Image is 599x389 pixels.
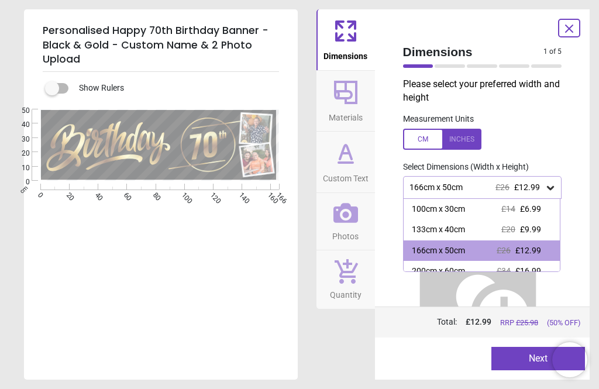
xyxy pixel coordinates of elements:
[497,246,511,255] span: £26
[8,106,30,116] span: 50
[497,266,511,276] span: £34
[403,218,553,367] img: Helper for size comparison
[408,183,545,192] div: 166cm x 50cm
[543,47,562,57] span: 1 of 5
[323,167,369,185] span: Custom Text
[316,9,375,70] button: Dimensions
[19,184,29,195] span: cm
[329,106,363,124] span: Materials
[491,347,585,370] button: Next
[8,177,30,187] span: 0
[316,250,375,309] button: Quantity
[412,245,465,257] div: 166cm x 50cm
[500,318,538,328] span: RRP
[495,183,510,192] span: £26
[501,225,515,234] span: £20
[470,317,491,326] span: 12.99
[402,316,581,328] div: Total:
[403,78,572,104] p: Please select your preferred width and height
[501,204,515,214] span: £14
[515,246,541,255] span: £12.99
[316,71,375,132] button: Materials
[515,266,541,276] span: £16.99
[403,43,544,60] span: Dimensions
[8,149,30,159] span: 20
[516,318,538,327] span: £ 25.98
[323,45,367,63] span: Dimensions
[520,225,541,234] span: £9.99
[8,120,30,130] span: 40
[514,183,540,192] span: £12.99
[520,204,541,214] span: £6.99
[8,163,30,173] span: 10
[316,193,375,250] button: Photos
[43,19,279,72] h5: Personalised Happy 70th Birthday Banner - Black & Gold - Custom Name & 2 Photo Upload
[52,81,298,95] div: Show Rulers
[552,342,587,377] iframe: Brevo live chat
[412,204,465,215] div: 100cm x 30cm
[8,135,30,144] span: 30
[332,225,359,243] span: Photos
[547,318,580,328] span: (50% OFF)
[466,316,491,328] span: £
[394,161,529,173] label: Select Dimensions (Width x Height)
[412,224,465,236] div: 133cm x 40cm
[316,132,375,192] button: Custom Text
[412,266,465,277] div: 200cm x 60cm
[330,284,362,301] span: Quantity
[403,113,474,125] label: Measurement Units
